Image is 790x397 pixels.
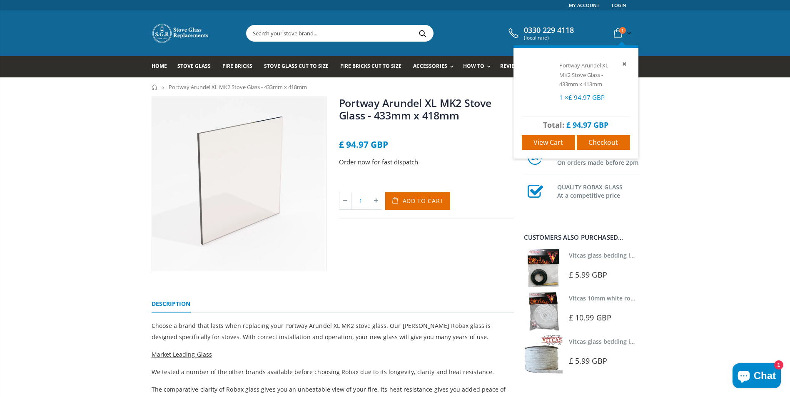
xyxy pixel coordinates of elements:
[619,27,626,34] span: 1
[524,26,574,35] span: 0330 229 4118
[247,25,526,41] input: Search your stove brand...
[524,249,563,288] img: Vitcas stove glass bedding in tape
[463,62,484,69] span: How To
[566,120,608,130] span: £ 94.97 GBP
[264,62,329,69] span: Stove Glass Cut To Size
[152,23,210,44] img: Stove Glass Replacement
[152,296,191,313] a: Description
[339,139,388,150] span: £ 94.97 GBP
[543,120,564,130] span: Total:
[524,292,563,330] img: Vitcas white rope, glue and gloves kit 10mm
[340,56,408,77] a: Fire Bricks Cut To Size
[169,83,307,91] span: Portway Arundel XL MK2 Stove Glass - 433mm x 418mm
[559,62,608,88] a: Portway Arundel XL MK2 Stove Glass - 433mm x 418mm
[177,62,211,69] span: Stove Glass
[340,62,401,69] span: Fire Bricks Cut To Size
[152,62,167,69] span: Home
[413,56,457,77] a: Accessories
[500,56,528,77] a: Reviews
[222,56,259,77] a: Fire Bricks
[414,25,432,41] button: Search
[524,335,563,374] img: Vitcas stove glass bedding in tape
[533,138,563,147] span: View cart
[403,197,444,205] span: Add to Cart
[463,56,495,77] a: How To
[588,138,618,147] span: Checkout
[568,93,605,102] span: £ 94.97 GBP
[730,363,783,390] inbox-online-store-chat: Shopify online store chat
[152,84,158,90] a: Home
[152,97,326,271] img: Portway_Arundel_XL_MK2_Stove_Glass_800x_crop_center.webp
[569,337,746,345] a: Vitcas glass bedding in tape - 2mm x 15mm x 2 meters (White)
[611,25,633,41] a: 1
[577,135,630,150] a: Checkout
[524,234,639,241] div: Customers also purchased...
[557,181,639,200] h3: QUALITY ROBAX GLASS At a competitive price
[500,62,522,69] span: Reviews
[339,96,491,122] a: Portway Arundel XL MK2 Stove Glass - 433mm x 418mm
[152,350,212,358] span: Market Leading Glass
[222,62,252,69] span: Fire Bricks
[569,270,607,280] span: £ 5.99 GBP
[569,356,607,366] span: £ 5.99 GBP
[506,26,574,41] a: 0330 229 4118 (local rate)
[264,56,335,77] a: Stove Glass Cut To Size
[177,56,217,77] a: Stove Glass
[385,192,451,210] button: Add to Cart
[413,62,447,69] span: Accessories
[522,135,575,150] a: View cart
[152,368,494,376] span: We tested a number of the other brands available before choosing Robax due to its longevity, clar...
[152,322,491,341] span: Choose a brand that lasts when replacing your Portway Arundel XL MK2 stove glass. Our [PERSON_NAM...
[569,294,732,302] a: Vitcas 10mm white rope kit - includes rope seal and glue!
[569,313,611,323] span: £ 10.99 GBP
[152,56,173,77] a: Home
[621,59,630,69] a: Remove item
[339,157,514,167] p: Order now for fast dispatch
[559,93,605,102] span: 1 ×
[569,251,724,259] a: Vitcas glass bedding in tape - 2mm x 10mm x 2 meters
